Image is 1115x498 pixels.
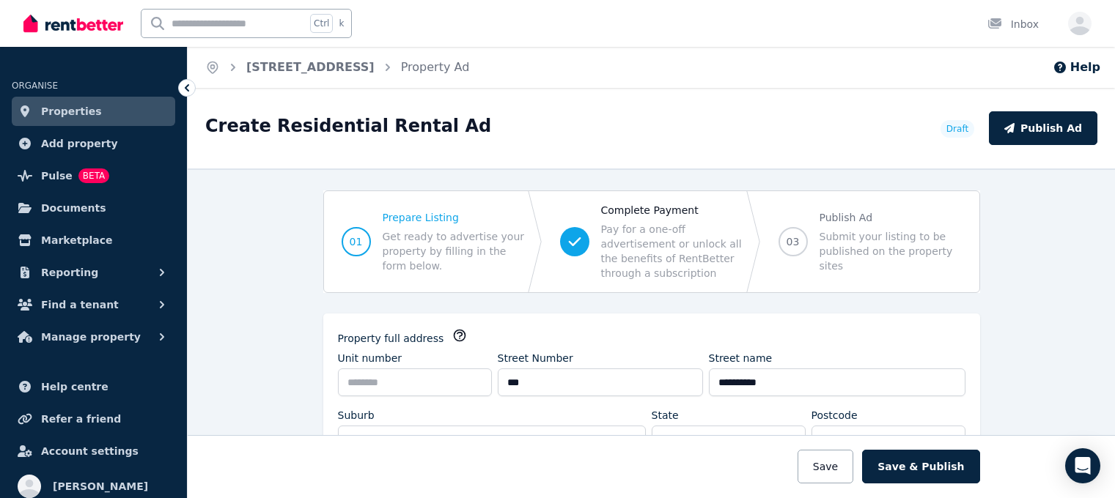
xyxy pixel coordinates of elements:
button: Find a tenant [12,290,175,319]
button: Manage property [12,322,175,352]
button: Save & Publish [862,450,979,483]
nav: Breadcrumb [188,47,487,88]
span: Refer a friend [41,410,121,428]
span: 01 [350,234,363,249]
a: Account settings [12,436,175,466]
button: Reporting [12,258,175,287]
span: 03 [787,234,800,249]
label: Property full address [338,331,444,346]
span: Add property [41,135,118,152]
span: Find a tenant [41,296,119,313]
a: Property Ad [401,60,470,74]
span: Marketplace [41,231,112,249]
button: Publish Ad [989,111,1097,145]
a: Help centre [12,372,175,401]
img: RentBetter [23,12,123,34]
button: Save [798,450,853,483]
span: Pay for a one-off advertisement or unlock all the benefits of RentBetter through a subscription [601,222,743,280]
button: Help [1053,59,1100,76]
span: Help centre [41,378,108,395]
a: Documents [12,193,175,223]
div: Open Intercom Messenger [1065,448,1100,483]
span: Pulse [41,167,73,185]
a: Refer a friend [12,404,175,434]
h1: Create Residential Rental Ad [205,114,491,138]
span: k [339,18,344,29]
span: Account settings [41,442,139,460]
a: Properties [12,97,175,126]
nav: Progress [323,190,980,293]
label: Unit number [338,351,402,365]
span: ORGANISE [12,81,58,91]
a: Marketplace [12,226,175,255]
span: Complete Payment [601,203,743,218]
a: [STREET_ADDRESS] [246,60,375,74]
span: Properties [41,103,102,120]
label: Street Number [498,351,573,365]
a: Add property [12,129,175,158]
div: Inbox [987,17,1039,31]
span: [PERSON_NAME] [53,477,148,495]
span: Publish Ad [820,210,962,225]
label: Postcode [812,408,858,423]
span: Draft [946,123,968,135]
span: Get ready to advertise your property by filling in the form below. [383,229,525,273]
span: Documents [41,199,106,217]
span: Submit your listing to be published on the property sites [820,229,962,273]
span: Manage property [41,328,141,346]
label: Street name [709,351,773,365]
label: Suburb [338,408,375,423]
span: BETA [78,168,109,183]
span: Reporting [41,264,98,281]
label: State [652,408,679,423]
span: Prepare Listing [383,210,525,225]
a: PulseBETA [12,161,175,190]
span: Ctrl [310,14,333,33]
